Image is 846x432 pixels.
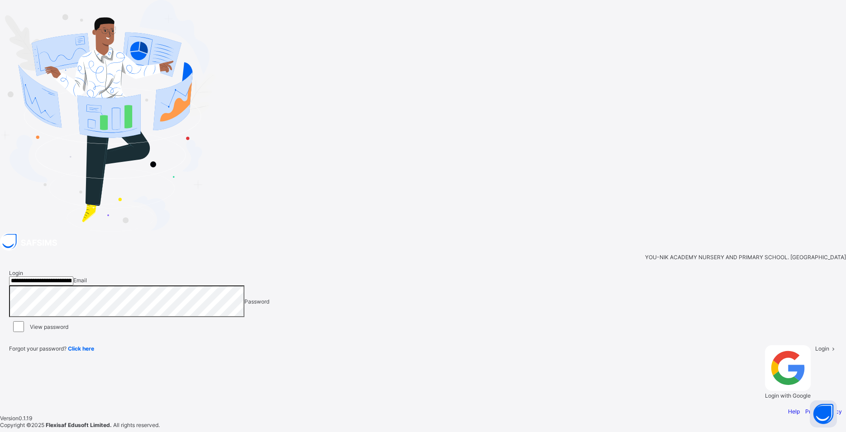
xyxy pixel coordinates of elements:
a: Help [788,408,800,415]
span: Forgot your password? [9,345,94,352]
span: Login with Google [765,392,811,399]
a: Privacy Policy [805,408,842,415]
span: Login [9,270,23,276]
img: google.396cfc9801f0270233282035f929180a.svg [765,345,811,391]
a: Click here [68,345,94,352]
span: Email [73,277,87,284]
span: Password [244,298,269,305]
button: Open asap [810,400,837,427]
span: Login [815,345,829,352]
span: YOU-NIK ACADEMY NURSERY AND PRIMARY SCHOOL. [GEOGRAPHIC_DATA] [645,254,846,261]
strong: Flexisaf Edusoft Limited. [46,422,112,428]
label: View password [30,323,68,330]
